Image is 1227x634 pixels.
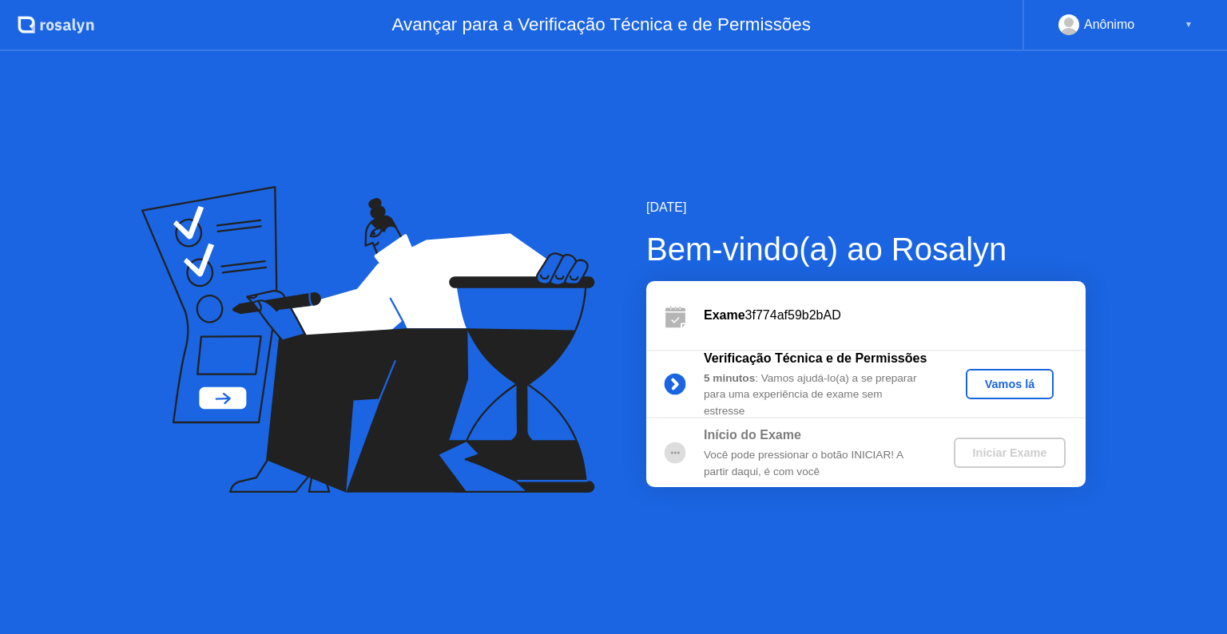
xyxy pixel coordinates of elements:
div: Bem-vindo(a) ao Rosalyn [646,225,1086,273]
b: Início do Exame [704,428,801,442]
button: Vamos lá [966,369,1054,399]
div: Vamos lá [972,378,1047,390]
b: 5 minutos [704,372,755,384]
div: 3f774af59b2bAD [704,306,1086,325]
div: : Vamos ajudá-lo(a) a se preparar para uma experiência de exame sem estresse [704,370,934,419]
b: Exame [704,308,745,322]
div: Anônimo [1084,14,1134,35]
button: Iniciar Exame [954,438,1066,468]
div: Você pode pressionar o botão INICIAR! A partir daqui, é com você [704,447,934,480]
div: [DATE] [646,198,1086,217]
b: Verificação Técnica e de Permissões [704,351,927,365]
div: ▼ [1185,14,1193,35]
div: Iniciar Exame [960,446,1060,459]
